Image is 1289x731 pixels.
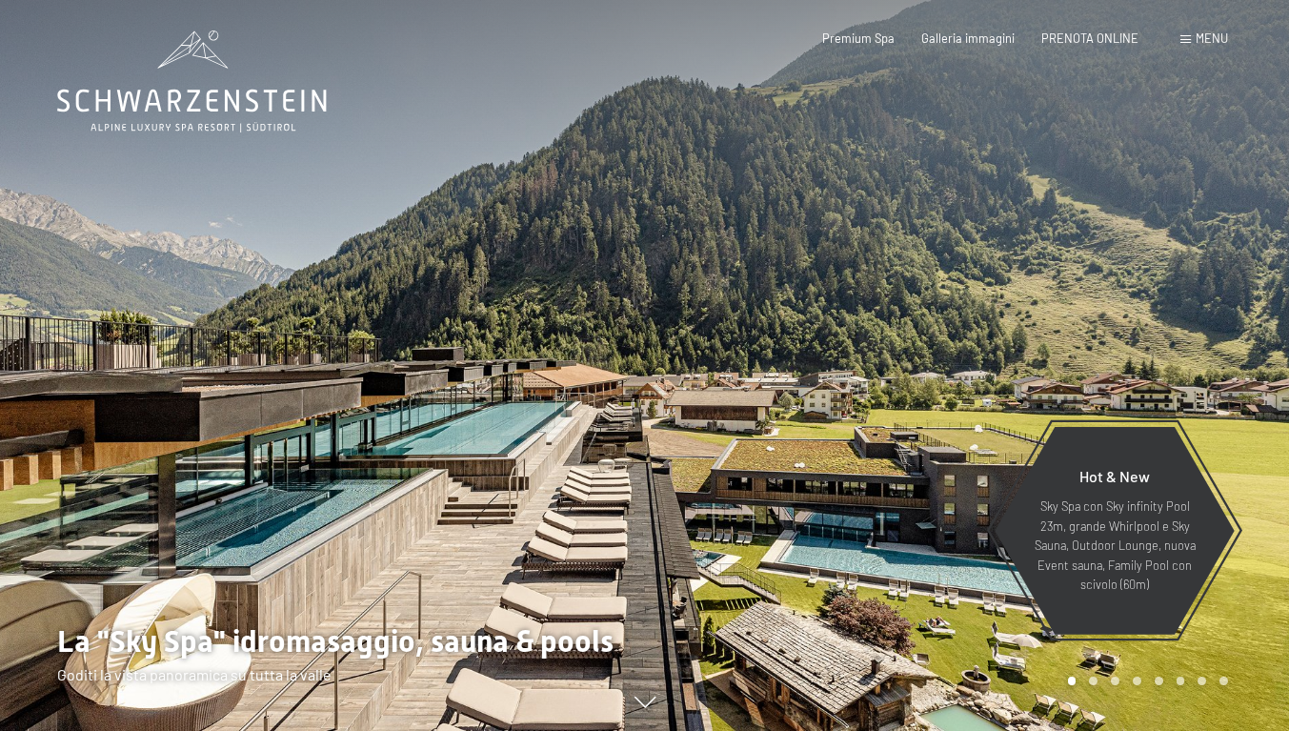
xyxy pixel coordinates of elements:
div: Carousel Page 5 [1155,677,1163,685]
div: Carousel Page 3 [1111,677,1119,685]
div: Carousel Page 4 [1133,677,1141,685]
div: Carousel Page 2 [1089,677,1098,685]
div: Carousel Page 7 [1198,677,1206,685]
p: Sky Spa con Sky infinity Pool 23m, grande Whirlpool e Sky Sauna, Outdoor Lounge, nuova Event saun... [1032,497,1198,594]
span: Hot & New [1079,467,1150,485]
a: Hot & New Sky Spa con Sky infinity Pool 23m, grande Whirlpool e Sky Sauna, Outdoor Lounge, nuova ... [994,426,1236,636]
a: PRENOTA ONLINE [1041,30,1138,46]
a: Premium Spa [822,30,895,46]
div: Carousel Page 6 [1177,677,1185,685]
div: Carousel Page 8 [1219,677,1228,685]
span: Menu [1196,30,1228,46]
div: Carousel Pagination [1061,677,1228,685]
span: Consenso marketing* [460,411,604,430]
div: Carousel Page 1 (Current Slide) [1068,677,1077,685]
a: Galleria immagini [921,30,1015,46]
